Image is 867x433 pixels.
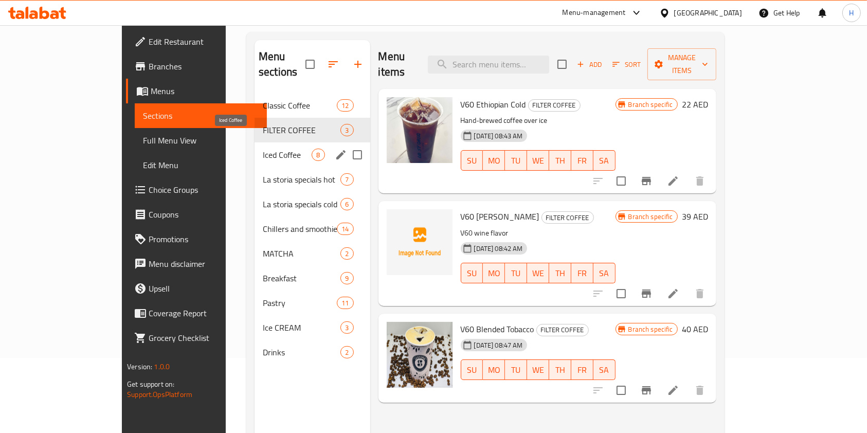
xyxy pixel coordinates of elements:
[571,150,593,171] button: FR
[126,276,267,301] a: Upsell
[549,359,571,380] button: TH
[149,233,259,245] span: Promotions
[688,281,712,306] button: delete
[487,266,501,281] span: MO
[341,274,353,283] span: 9
[531,153,545,168] span: WE
[263,198,340,210] div: La storia specials cold
[263,99,337,112] span: Classic Coffee
[126,202,267,227] a: Coupons
[135,128,267,153] a: Full Menu View
[263,173,340,186] span: La storia specials hot
[149,60,259,73] span: Branches
[135,103,267,128] a: Sections
[126,251,267,276] a: Menu disclaimer
[465,266,479,281] span: SU
[149,332,259,344] span: Grocery Checklist
[505,150,527,171] button: TU
[263,272,340,284] span: Breakfast
[126,79,267,103] a: Menus
[531,266,545,281] span: WE
[465,363,479,377] span: SU
[656,51,708,77] span: Manage items
[149,184,259,196] span: Choice Groups
[461,263,483,283] button: SU
[527,359,549,380] button: WE
[593,359,616,380] button: SA
[682,97,708,112] h6: 22 AED
[509,153,523,168] span: TU
[255,241,370,266] div: MATCHA2
[312,149,324,161] div: items
[127,377,174,391] span: Get support on:
[549,263,571,283] button: TH
[667,175,679,187] a: Edit menu item
[340,124,353,136] div: items
[387,209,453,275] img: V60 Escobar
[573,57,606,73] button: Add
[461,97,526,112] span: V60 Ethiopian Cold
[263,321,340,334] div: Ice CREAM
[428,56,549,74] input: search
[341,125,353,135] span: 3
[340,272,353,284] div: items
[470,340,527,350] span: [DATE] 08:47 AM
[149,307,259,319] span: Coverage Report
[465,153,479,168] span: SU
[149,208,259,221] span: Coupons
[573,57,606,73] span: Add item
[340,346,353,358] div: items
[126,54,267,79] a: Branches
[299,53,321,75] span: Select all sections
[849,7,854,19] span: H
[126,227,267,251] a: Promotions
[610,283,632,304] span: Select to update
[255,266,370,291] div: Breakfast9
[598,153,611,168] span: SA
[149,35,259,48] span: Edit Restaurant
[126,301,267,326] a: Coverage Report
[341,175,353,185] span: 7
[346,52,370,77] button: Add section
[593,263,616,283] button: SA
[624,100,677,110] span: Branch specific
[127,388,192,401] a: Support.OpsPlatform
[527,263,549,283] button: WE
[674,7,742,19] div: [GEOGRAPHIC_DATA]
[263,124,340,136] span: FILTER COFFEE
[461,227,616,240] p: V60 wine flavor
[263,149,312,161] span: Iced Coffee
[461,359,483,380] button: SU
[126,29,267,54] a: Edit Restaurant
[341,323,353,333] span: 3
[126,177,267,202] a: Choice Groups
[333,147,349,163] button: edit
[149,282,259,295] span: Upsell
[606,57,647,73] span: Sort items
[610,57,643,73] button: Sort
[610,380,632,401] span: Select to update
[634,378,659,403] button: Branch-specific-item
[255,167,370,192] div: La storia specials hot7
[553,363,567,377] span: TH
[598,363,611,377] span: SA
[337,298,353,308] span: 11
[255,217,370,241] div: Chillers and smoothies14
[487,153,501,168] span: MO
[575,266,589,281] span: FR
[378,49,416,80] h2: Menu items
[126,326,267,350] a: Grocery Checklist
[263,223,337,235] span: Chillers and smoothies
[151,85,259,97] span: Menus
[549,150,571,171] button: TH
[259,49,305,80] h2: Menu sections
[263,346,340,358] span: Drinks
[143,134,259,147] span: Full Menu View
[255,315,370,340] div: Ice CREAM3
[337,101,353,111] span: 12
[255,192,370,217] div: La storia specials cold6
[387,97,453,163] img: V60 Ethiopian Cold
[553,153,567,168] span: TH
